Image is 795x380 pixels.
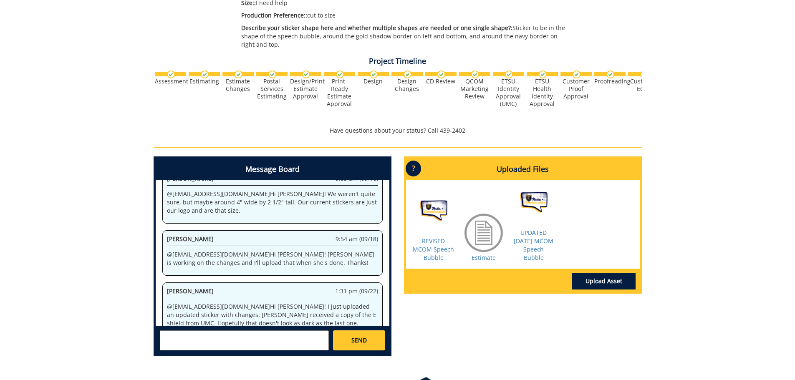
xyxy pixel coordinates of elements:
div: Estimating [189,78,220,85]
img: checkmark [370,70,378,78]
p: cut to size [241,11,568,20]
img: checkmark [302,70,310,78]
span: 1:31 pm (09/22) [335,287,378,295]
textarea: messageToSend [160,330,329,350]
div: ETSU Identity Approval (UMC) [493,78,524,108]
span: SEND [351,336,367,345]
div: ETSU Health Identity Approval [527,78,558,108]
a: UPDATED [DATE] MCOM Speech Bubble [514,229,553,262]
a: Estimate [472,254,496,262]
a: SEND [333,330,385,350]
span: [PERSON_NAME] [167,235,214,243]
div: Design [358,78,389,85]
p: @ [EMAIL_ADDRESS][DOMAIN_NAME] Hi [PERSON_NAME]! I just uploaded an updated sticker with changes.... [167,302,378,336]
img: checkmark [573,70,580,78]
img: checkmark [437,70,445,78]
p: ? [406,161,421,176]
p: Sticker to be in the shape of the speech bubble, around the gold shadow border on left and bottom... [241,24,568,49]
div: Design/Print Estimate Approval [290,78,321,100]
p: @ [EMAIL_ADDRESS][DOMAIN_NAME] Hi [PERSON_NAME]! [PERSON_NAME] is working on the changes and I'll... [167,250,378,267]
span: Describe your sticker shape here and whether multiple shapes are needed or one single shape?: [241,24,512,32]
h4: Uploaded Files [406,159,640,180]
img: checkmark [336,70,344,78]
img: checkmark [471,70,479,78]
div: Design Changes [391,78,423,93]
img: checkmark [235,70,242,78]
span: 9:54 am (09/18) [336,235,378,243]
img: checkmark [268,70,276,78]
img: checkmark [640,70,648,78]
h4: Project Timeline [154,57,642,65]
img: checkmark [201,70,209,78]
div: Customer Edits [628,78,659,93]
div: Proofreading [594,78,626,85]
span: [PERSON_NAME] [167,287,214,295]
div: Postal Services Estimating [256,78,288,100]
div: QCOM Marketing Review [459,78,490,100]
img: checkmark [539,70,547,78]
img: checkmark [167,70,175,78]
div: Customer Proof Approval [560,78,592,100]
img: checkmark [606,70,614,78]
p: @ [EMAIL_ADDRESS][DOMAIN_NAME] Hi [PERSON_NAME]! We weren't quite sure, but maybe around 4" wide ... [167,190,378,215]
div: Estimate Changes [222,78,254,93]
div: Print-Ready Estimate Approval [324,78,355,108]
span: Production Preference:: [241,11,307,19]
a: Upload Asset [572,273,636,289]
div: CD Review [425,78,457,85]
p: Have questions about your status? Call 439-2402 [154,126,642,135]
h4: Message Board [156,159,389,180]
a: REVISED MCOM Speech Bubble [413,237,454,262]
img: checkmark [404,70,411,78]
div: Assessment [155,78,186,85]
img: checkmark [505,70,513,78]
